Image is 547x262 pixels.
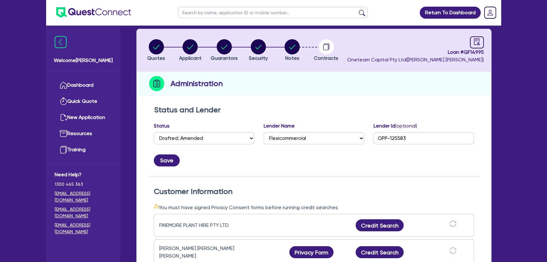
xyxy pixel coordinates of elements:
[154,203,159,209] span: warning
[356,219,404,231] button: Credit Search
[210,39,238,62] button: Guarantors
[347,48,484,56] span: Loan # QF14995
[395,123,417,129] span: (optional)
[55,93,112,109] a: Quick Quote
[347,57,484,63] span: Oneteam Capital Pty Ltd ( [PERSON_NAME] [PERSON_NAME] )
[55,109,112,126] a: New Application
[154,122,170,130] label: Status
[211,55,238,61] span: Guarantors
[179,39,202,62] button: Applicant
[448,247,458,258] button: sync
[159,245,238,260] div: [PERSON_NAME] [PERSON_NAME] [PERSON_NAME]
[420,7,481,19] a: Return To Dashboard
[448,220,458,231] button: sync
[470,36,484,48] a: audit
[54,57,113,64] span: Welcome [PERSON_NAME]
[147,55,165,61] span: Quotes
[178,7,368,18] input: Search by name, application ID or mobile number...
[154,105,474,115] h2: Status and Lender
[171,78,223,89] h2: Administration
[55,206,112,219] a: [EMAIL_ADDRESS][DOMAIN_NAME]
[55,190,112,203] a: [EMAIL_ADDRESS][DOMAIN_NAME]
[356,246,404,258] button: Credit Search
[374,122,417,130] label: Lender Id
[314,55,338,61] span: Contracts
[249,39,268,62] button: Security
[60,130,67,137] img: resources
[473,38,480,45] span: audit
[60,97,67,105] img: quick-quote
[55,181,112,188] span: 1300 465 363
[179,55,201,61] span: Applicant
[289,246,334,258] button: Privacy Form
[55,171,112,178] span: Need Help?
[55,77,112,93] a: Dashboard
[56,7,131,18] img: quest-connect-logo-blue
[55,126,112,142] a: Resources
[60,114,67,121] img: new-application
[159,221,238,229] div: FINEMORE PLANT HIRE PTY LTD
[55,142,112,158] a: Training
[154,203,474,211] div: You must have signed Privacy Consent forms before running credit searches
[449,220,456,227] span: sync
[449,247,456,254] span: sync
[60,146,67,153] img: training
[264,122,295,130] label: Lender Name
[154,154,180,166] button: Save
[55,222,112,235] a: [EMAIL_ADDRESS][DOMAIN_NAME]
[149,76,164,91] img: step-icon
[154,187,474,196] h2: Customer Information
[249,55,268,61] span: Security
[314,39,339,62] button: Contracts
[285,55,299,61] span: Notes
[284,39,300,62] button: Notes
[482,4,498,21] a: Dropdown toggle
[55,36,67,48] img: icon-menu-close
[147,39,165,62] button: Quotes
